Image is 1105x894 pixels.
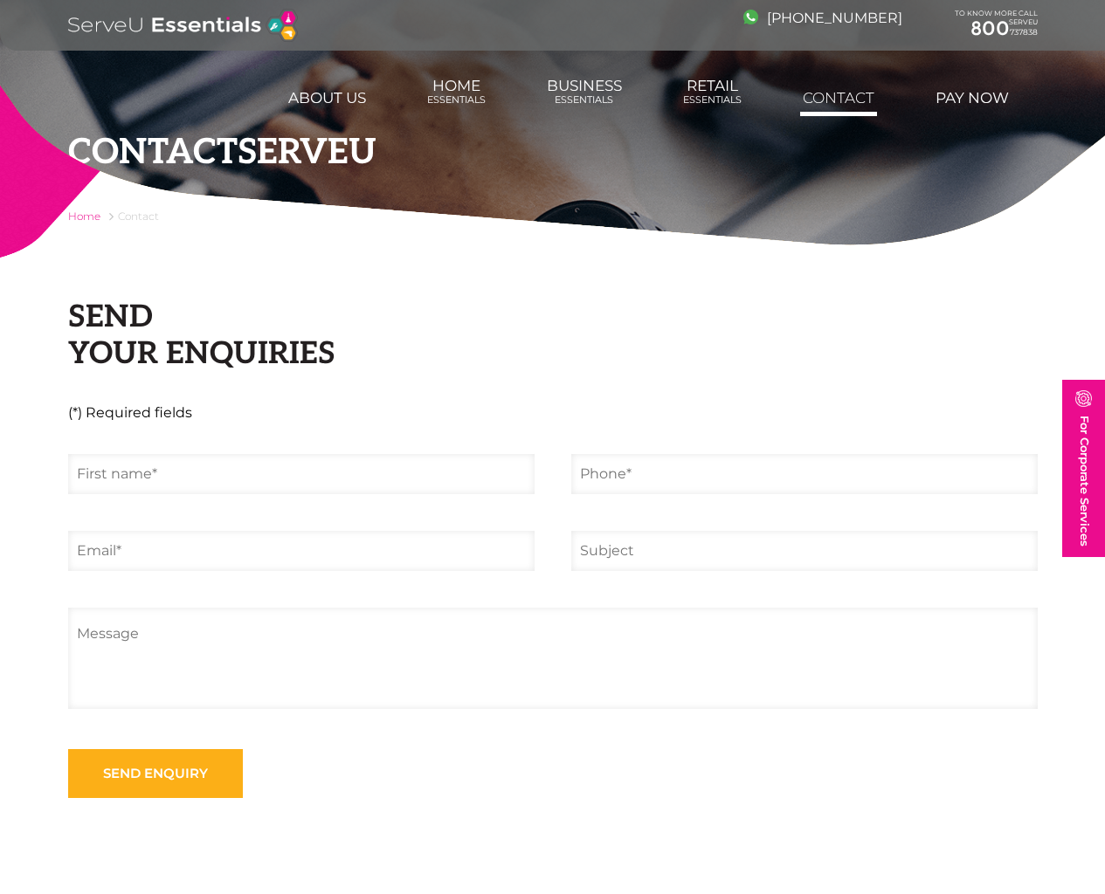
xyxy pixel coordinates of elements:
[68,299,1038,372] h2: Send Your enquiries
[68,402,192,423] small: (*) Required fields
[955,10,1038,41] div: TO KNOW MORE CALL SERVEU
[1062,380,1105,557] a: For Corporate Services
[68,454,535,494] input: First name*
[743,10,758,24] img: image
[955,17,1038,40] a: 800737838
[118,210,159,223] span: Contact
[68,210,100,223] a: Home
[425,68,488,115] a: HomeEssentials
[427,94,486,106] span: Essentials
[68,749,243,798] input: Send enquiry
[544,68,625,115] a: BusinessEssentials
[743,10,902,26] a: [PHONE_NUMBER]
[571,531,1038,571] input: Subject
[970,17,1010,40] span: 800
[68,9,298,42] img: logo
[680,68,744,115] a: RetailEssentials
[800,80,877,115] a: Contact
[68,531,535,571] input: Email*
[1075,390,1092,407] img: image
[571,454,1038,494] input: Phone*
[683,94,742,106] span: Essentials
[547,94,622,106] span: Essentials
[286,80,369,115] a: About us
[933,80,1012,115] a: Pay Now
